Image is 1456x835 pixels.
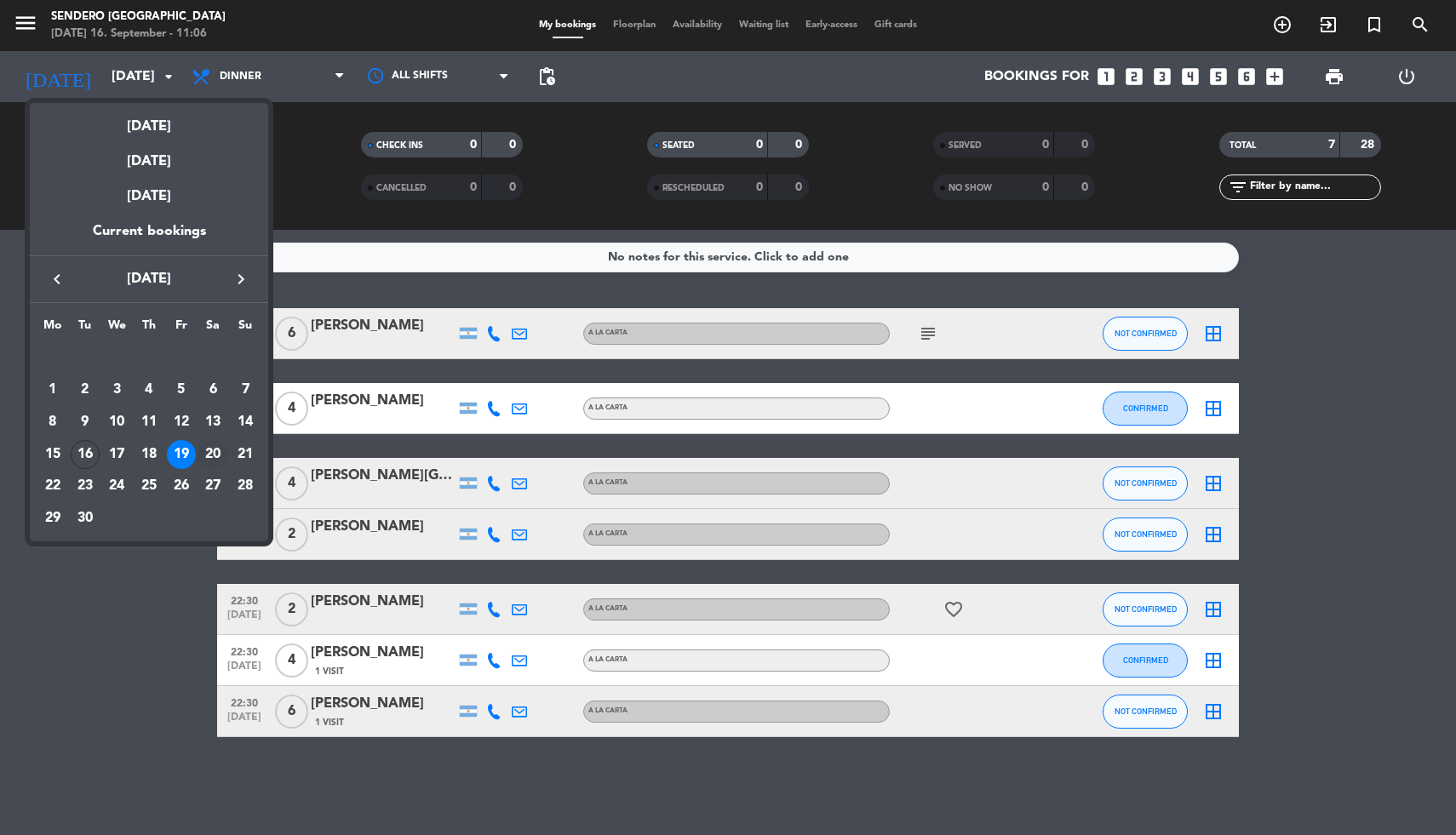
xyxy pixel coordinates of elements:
i: keyboard_arrow_left [47,269,67,289]
td: September 19, 2025 [165,438,198,471]
div: 13 [198,408,227,437]
div: 9 [71,408,100,437]
th: Thursday [133,316,165,342]
div: 18 [135,440,163,469]
div: [DATE] [30,138,268,173]
td: September 16, 2025 [69,438,101,471]
div: 7 [231,375,260,404]
td: September 30, 2025 [69,502,101,535]
td: September 9, 2025 [69,406,101,438]
div: 14 [231,408,260,437]
td: September 2, 2025 [69,375,101,407]
th: Monday [37,316,69,342]
td: September 23, 2025 [69,471,101,503]
td: September 1, 2025 [37,375,69,407]
td: September 12, 2025 [165,406,198,438]
div: 19 [167,440,196,469]
td: September 17, 2025 [100,438,133,471]
div: 15 [38,440,67,469]
div: 17 [102,440,131,469]
td: September 27, 2025 [198,471,230,503]
td: September 29, 2025 [37,502,69,535]
td: September 8, 2025 [37,406,69,438]
div: [DATE] [30,173,268,220]
div: 10 [102,408,131,437]
div: 29 [38,504,67,533]
td: September 13, 2025 [198,406,230,438]
td: September 28, 2025 [229,471,261,503]
th: Sunday [229,316,261,342]
div: Current bookings [30,220,268,255]
div: 12 [167,408,196,437]
td: September 4, 2025 [133,375,165,407]
div: 30 [71,504,100,533]
div: 27 [198,472,227,501]
div: 1 [38,375,67,404]
div: 4 [135,375,163,404]
td: September 21, 2025 [229,438,261,471]
div: 21 [231,440,260,469]
td: September 18, 2025 [133,438,165,471]
th: Tuesday [69,316,101,342]
td: September 25, 2025 [133,471,165,503]
td: SEP [37,342,261,375]
td: September 11, 2025 [133,406,165,438]
button: keyboard_arrow_left [42,268,72,290]
div: 6 [198,375,227,404]
div: [DATE] [30,103,268,138]
div: 16 [71,440,100,469]
th: Friday [165,316,198,342]
td: September 6, 2025 [198,375,230,407]
div: 26 [167,472,196,501]
i: keyboard_arrow_right [231,269,251,289]
div: 8 [38,408,67,437]
td: September 3, 2025 [100,375,133,407]
td: September 20, 2025 [198,438,230,471]
th: Wednesday [100,316,133,342]
div: 22 [38,472,67,501]
div: 28 [231,472,260,501]
div: 3 [102,375,131,404]
td: September 10, 2025 [100,406,133,438]
div: 25 [135,472,163,501]
td: September 24, 2025 [100,471,133,503]
div: 2 [71,375,100,404]
td: September 5, 2025 [165,375,198,407]
div: 24 [102,472,131,501]
span: [DATE] [72,268,226,290]
th: Saturday [198,316,230,342]
td: September 7, 2025 [229,375,261,407]
button: keyboard_arrow_right [226,268,256,290]
td: September 14, 2025 [229,406,261,438]
div: 11 [135,408,163,437]
div: 20 [198,440,227,469]
div: 23 [71,472,100,501]
td: September 26, 2025 [165,471,198,503]
td: September 22, 2025 [37,471,69,503]
div: 5 [167,375,196,404]
td: September 15, 2025 [37,438,69,471]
